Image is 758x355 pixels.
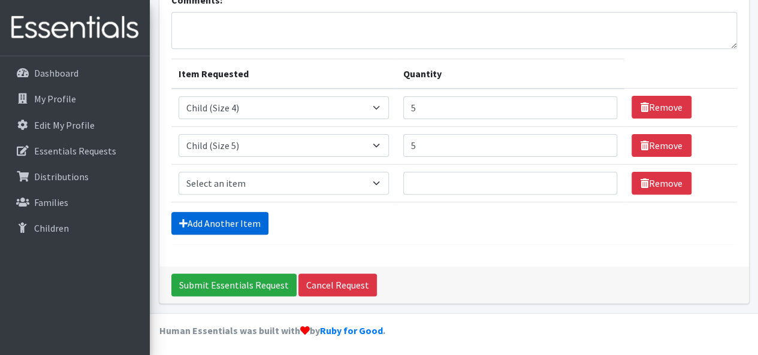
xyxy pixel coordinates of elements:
[320,324,383,336] a: Ruby for Good
[5,87,145,111] a: My Profile
[34,67,78,79] p: Dashboard
[34,171,89,183] p: Distributions
[396,59,624,89] th: Quantity
[34,196,68,208] p: Families
[632,172,691,195] a: Remove
[5,139,145,163] a: Essentials Requests
[171,59,397,89] th: Item Requested
[171,274,297,296] input: Submit Essentials Request
[632,96,691,119] a: Remove
[34,145,116,157] p: Essentials Requests
[5,113,145,137] a: Edit My Profile
[5,8,145,48] img: HumanEssentials
[5,165,145,189] a: Distributions
[298,274,377,296] a: Cancel Request
[5,190,145,214] a: Families
[34,119,95,131] p: Edit My Profile
[5,61,145,85] a: Dashboard
[159,324,385,336] strong: Human Essentials was built with by .
[632,134,691,157] a: Remove
[34,222,69,234] p: Children
[171,212,268,235] a: Add Another Item
[34,93,76,105] p: My Profile
[5,216,145,240] a: Children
